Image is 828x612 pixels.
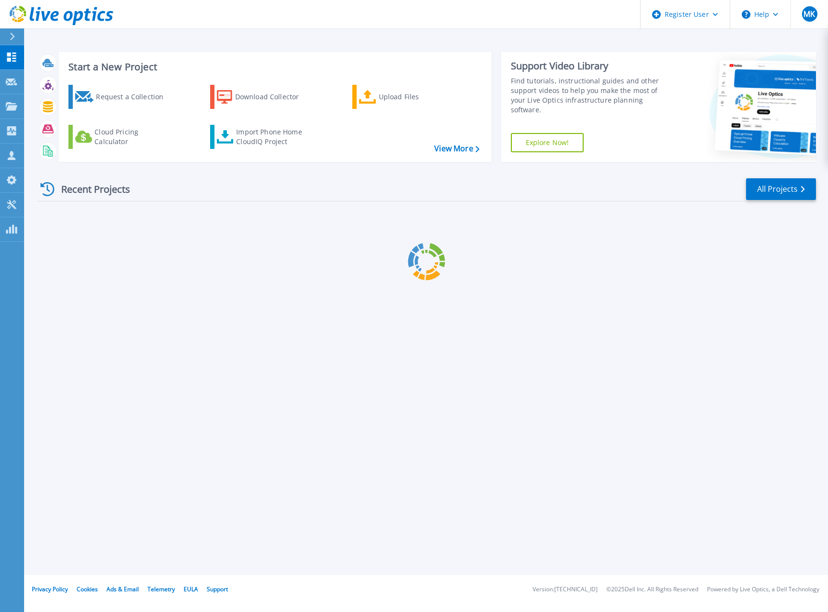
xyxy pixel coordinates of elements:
[107,585,139,593] a: Ads & Email
[379,87,456,106] div: Upload Files
[511,60,670,72] div: Support Video Library
[210,85,318,109] a: Download Collector
[207,585,228,593] a: Support
[96,87,173,106] div: Request a Collection
[606,586,698,593] li: © 2025 Dell Inc. All Rights Reserved
[746,178,816,200] a: All Projects
[37,177,143,201] div: Recent Projects
[511,133,584,152] a: Explore Now!
[77,585,98,593] a: Cookies
[434,144,479,153] a: View More
[511,76,670,115] div: Find tutorials, instructional guides and other support videos to help you make the most of your L...
[68,62,479,72] h3: Start a New Project
[184,585,198,593] a: EULA
[32,585,68,593] a: Privacy Policy
[235,87,312,106] div: Download Collector
[707,586,819,593] li: Powered by Live Optics, a Dell Technology
[236,127,311,146] div: Import Phone Home CloudIQ Project
[352,85,460,109] a: Upload Files
[68,125,176,149] a: Cloud Pricing Calculator
[68,85,176,109] a: Request a Collection
[147,585,175,593] a: Telemetry
[533,586,598,593] li: Version: [TECHNICAL_ID]
[94,127,172,146] div: Cloud Pricing Calculator
[803,10,815,18] span: MK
